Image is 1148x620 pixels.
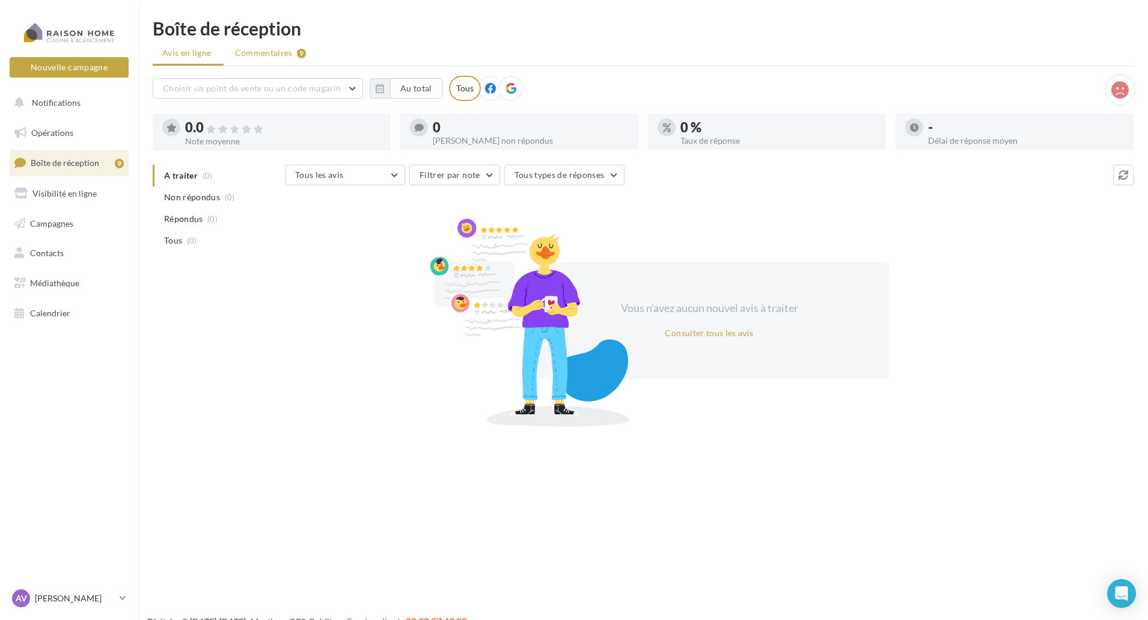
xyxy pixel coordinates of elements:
[606,301,813,316] div: Vous n'avez aucun nouvel avis à traiter
[660,326,758,340] button: Consulter tous les avis
[185,137,381,146] div: Note moyenne
[449,76,481,101] div: Tous
[295,170,344,180] span: Tous les avis
[928,121,1124,134] div: -
[31,158,99,168] span: Boîte de réception
[32,188,97,198] span: Visibilité en ligne
[370,78,442,99] button: Au total
[7,181,131,206] a: Visibilité en ligne
[10,57,129,78] button: Nouvelle campagne
[1107,579,1136,608] div: Open Intercom Messenger
[31,127,73,138] span: Opérations
[235,47,293,59] span: Commentaires
[433,121,629,134] div: 0
[7,90,126,115] button: Notifications
[504,165,624,185] button: Tous types de réponses
[207,214,218,224] span: (0)
[30,218,73,228] span: Campagnes
[10,587,129,610] a: AV [PERSON_NAME]
[7,271,131,296] a: Médiathèque
[680,137,876,145] div: Taux de réponse
[185,121,381,135] div: 0.0
[153,19,1134,37] div: Boîte de réception
[163,83,341,93] span: Choisir un point de vente ou un code magasin
[164,235,182,247] span: Tous
[7,301,131,326] a: Calendrier
[7,120,131,146] a: Opérations
[7,150,131,176] a: Boîte de réception9
[115,159,124,168] div: 9
[297,49,306,58] div: 9
[7,211,131,236] a: Campagnes
[433,137,629,145] div: [PERSON_NAME] non répondus
[680,121,876,134] div: 0 %
[187,236,197,245] span: (0)
[390,78,442,99] button: Au total
[928,137,1124,145] div: Délai de réponse moyen
[32,97,81,108] span: Notifications
[30,308,70,318] span: Calendrier
[514,170,605,180] span: Tous types de réponses
[285,165,405,185] button: Tous les avis
[16,592,27,604] span: AV
[7,241,131,266] a: Contacts
[30,278,79,288] span: Médiathèque
[225,192,235,202] span: (0)
[164,191,220,203] span: Non répondus
[409,165,500,185] button: Filtrer par note
[164,213,203,225] span: Répondus
[30,248,64,258] span: Contacts
[153,78,363,99] button: Choisir un point de vente ou un code magasin
[35,592,115,604] p: [PERSON_NAME]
